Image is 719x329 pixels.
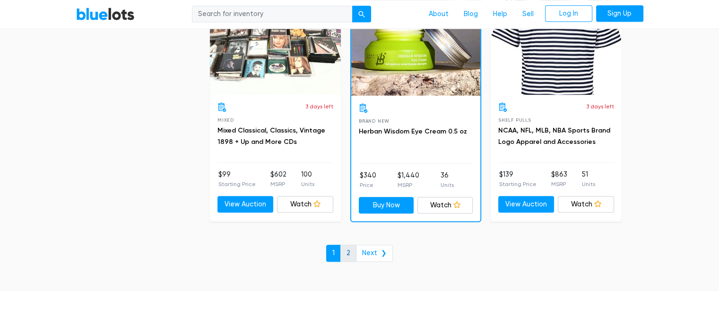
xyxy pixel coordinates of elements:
p: MSRP [551,180,567,188]
a: Help [485,5,515,23]
li: $863 [551,169,567,188]
span: Mixed [217,117,234,123]
span: Shelf Pulls [498,117,531,123]
a: Blog [456,5,485,23]
p: Units [441,181,454,189]
a: Log In [545,5,592,22]
a: View Auction [217,196,274,213]
a: NCAA, NFL, MLB, NBA Sports Brand Logo Apparel and Accessories [498,126,610,146]
a: Mixed Classical, Classics, Vintage 1898 + Up and More CDs [217,126,325,146]
a: 1 [326,245,341,262]
li: $602 [270,169,286,188]
span: Brand New [359,118,390,124]
p: Price [360,181,376,189]
p: Units [582,180,595,188]
a: Watch [558,196,614,213]
li: 100 [301,169,314,188]
li: 36 [441,170,454,189]
p: Starting Price [218,180,256,188]
p: MSRP [398,181,419,189]
p: Units [301,180,314,188]
li: $340 [360,170,376,189]
li: 51 [582,169,595,188]
input: Search for inventory [192,6,353,23]
a: About [421,5,456,23]
a: Sign Up [596,5,643,22]
a: 2 [340,245,356,262]
a: Sell [515,5,541,23]
a: Buy Now [359,197,414,214]
p: MSRP [270,180,286,188]
li: $139 [499,169,537,188]
a: Herban Wisdom Eye Cream 0.5 oz [359,127,467,135]
a: View Auction [498,196,554,213]
a: Next ❯ [356,245,393,262]
a: Watch [277,196,333,213]
li: $1,440 [398,170,419,189]
li: $99 [218,169,256,188]
a: BlueLots [76,7,135,21]
p: 3 days left [305,102,333,111]
p: 3 days left [586,102,614,111]
a: Watch [417,197,473,214]
p: Starting Price [499,180,537,188]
